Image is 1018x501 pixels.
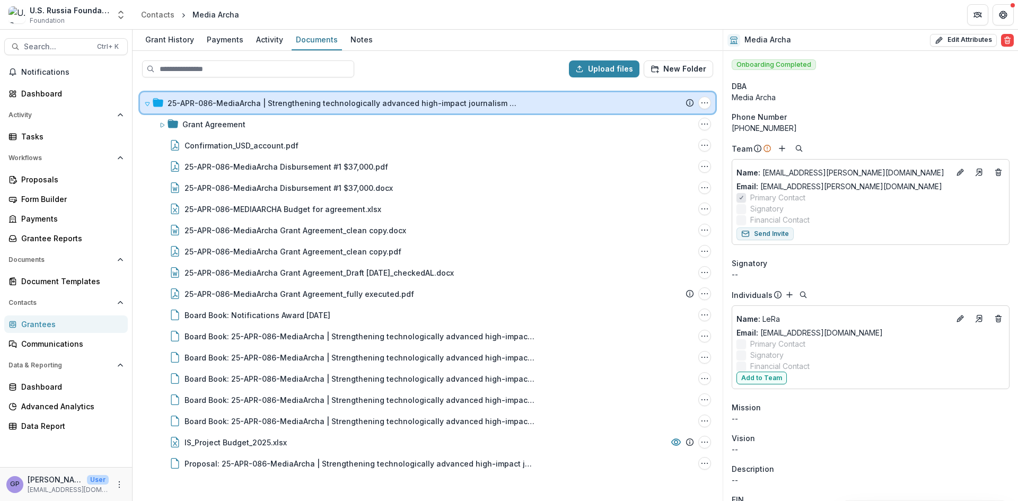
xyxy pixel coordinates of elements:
[185,225,406,236] div: 25-APR-086-MediaArcha Grant Agreement_clean copy.docx
[744,36,791,45] h2: Media Archa
[21,131,119,142] div: Tasks
[185,140,299,151] div: Confirmation_USD_account.pdf
[954,312,967,325] button: Edit
[140,389,715,410] div: Board Book: 25-APR-086-MediaArcha | Strengthening technologically advanced high-impact journalism...
[993,4,1014,25] button: Get Help
[971,310,988,327] a: Go to contact
[113,4,128,25] button: Open entity switcher
[185,458,534,469] div: Proposal: 25-APR-086-MediaArcha | Strengthening technologically advanced high-impact journalism t...
[698,160,711,173] button: 25-APR-086-MediaArcha Disbursement #1 $37,000.pdf Options
[87,475,109,485] p: User
[185,352,534,363] div: Board Book: 25-APR-086-MediaArcha | Strengthening technologically advanced high-impact journalism...
[140,304,715,326] div: Board Book: Notifications Award [DATE]Board Book: Notifications Award June 2025 Options
[21,319,119,330] div: Grantees
[4,230,128,247] a: Grantee Reports
[732,59,816,70] span: Onboarding Completed
[21,68,124,77] span: Notifications
[4,378,128,395] a: Dashboard
[698,436,711,449] button: IS_Project Budget_2025.xlsx Options
[732,474,1010,486] p: --
[21,233,119,244] div: Grantee Reports
[141,9,174,20] div: Contacts
[4,251,128,268] button: Open Documents
[736,314,760,323] span: Name :
[736,182,758,191] span: Email:
[185,416,534,427] div: Board Book: 25-APR-086-MediaArcha | Strengthening technologically advanced high-impact journalism...
[140,219,715,241] div: 25-APR-086-MediaArcha Grant Agreement_clean copy.docx25-APR-086-MediaArcha Grant Agreement_clean ...
[140,135,715,156] div: Confirmation_USD_account.pdfConfirmation_USD_account.pdf Options
[21,276,119,287] div: Document Templates
[185,373,534,384] div: Board Book: 25-APR-086-MediaArcha | Strengthening technologically advanced high-impact journalism...
[185,267,454,278] div: 25-APR-086-MediaArcha Grant Agreement_Draft [DATE]_checkedAL.docx
[252,30,287,50] a: Activity
[698,203,711,215] button: 25-APR-086-MEDIAARCHA Budget for agreement.xlsx Options
[140,283,715,304] div: 25-APR-086-MediaArcha Grant Agreement_fully executed.pdf25-APR-086-MediaArcha Grant Agreement_ful...
[140,92,715,113] div: 25-APR-086-MediaArcha | Strengthening technologically advanced high-impact journalism to ensure k...
[140,410,715,432] div: Board Book: 25-APR-086-MediaArcha | Strengthening technologically advanced high-impact journalism...
[30,16,65,25] span: Foundation
[4,128,128,145] a: Tasks
[140,241,715,262] div: 25-APR-086-MediaArcha Grant Agreement_clean copy.pdf25-APR-086-MediaArcha Grant Agreement_clean c...
[698,118,711,130] button: Grant Agreement Options
[95,41,121,52] div: Ctrl + K
[992,166,1005,179] button: Deletes
[21,174,119,185] div: Proposals
[971,164,988,181] a: Go to contact
[698,224,711,236] button: 25-APR-086-MediaArcha Grant Agreement_clean copy.docx Options
[8,256,113,263] span: Documents
[185,204,381,215] div: 25-APR-086-MEDIAARCHA Budget for agreement.xlsx
[185,161,388,172] div: 25-APR-086-MediaArcha Disbursement #1 $37,000.pdf
[698,393,711,406] button: Board Book: 25-APR-086-MediaArcha | Strengthening technologically advanced high-impact journalism...
[185,331,534,342] div: Board Book: 25-APR-086-MediaArcha | Strengthening technologically advanced high-impact journalism...
[783,288,796,301] button: Add
[750,203,784,214] span: Signatory
[4,273,128,290] a: Document Templates
[954,166,967,179] button: Edit
[168,98,517,109] div: 25-APR-086-MediaArcha | Strengthening technologically advanced high-impact journalism to ensure k...
[732,111,787,122] span: Phone Number
[140,156,715,177] div: 25-APR-086-MediaArcha Disbursement #1 $37,000.pdf25-APR-086-MediaArcha Disbursement #1 $37,000.pd...
[140,92,715,474] div: 25-APR-086-MediaArcha | Strengthening technologically advanced high-impact journalism to ensure k...
[8,111,113,119] span: Activity
[140,198,715,219] div: 25-APR-086-MEDIAARCHA Budget for agreement.xlsx25-APR-086-MEDIAARCHA Budget for agreement.xlsx Op...
[793,142,805,155] button: Search
[750,214,810,225] span: Financial Contact
[736,181,942,192] a: Email: [EMAIL_ADDRESS][PERSON_NAME][DOMAIN_NAME]
[736,167,950,178] a: Name: [EMAIL_ADDRESS][PERSON_NAME][DOMAIN_NAME]
[698,372,711,385] button: Board Book: 25-APR-086-MediaArcha | Strengthening technologically advanced high-impact journalism...
[732,269,1010,280] div: --
[28,485,109,495] p: [EMAIL_ADDRESS][DOMAIN_NAME]
[698,287,711,300] button: 25-APR-086-MediaArcha Grant Agreement_fully executed.pdf Options
[24,42,91,51] span: Search...
[252,32,287,47] div: Activity
[732,444,1010,455] p: --
[732,402,761,413] span: Mission
[140,113,715,135] div: Grant AgreementGrant Agreement Options
[140,432,715,453] div: IS_Project Budget_2025.xlsxIS_Project Budget_2025.xlsx Options
[698,351,711,364] button: Board Book: 25-APR-086-MediaArcha | Strengthening technologically advanced high-impact journalism...
[4,171,128,188] a: Proposals
[736,327,883,338] a: Email: [EMAIL_ADDRESS][DOMAIN_NAME]
[203,30,248,50] a: Payments
[137,7,179,22] a: Contacts
[732,81,747,92] span: DBA
[732,413,1010,424] p: --
[4,85,128,102] a: Dashboard
[140,177,715,198] div: 25-APR-086-MediaArcha Disbursement #1 $37,000.docx25-APR-086-MediaArcha Disbursement #1 $37,000.d...
[4,417,128,435] a: Data Report
[203,32,248,47] div: Payments
[141,32,198,47] div: Grant History
[140,453,715,474] div: Proposal: 25-APR-086-MediaArcha | Strengthening technologically advanced high-impact journalism t...
[4,398,128,415] a: Advanced Analytics
[182,119,245,130] div: Grant Agreement
[4,38,128,55] button: Search...
[4,315,128,333] a: Grantees
[185,288,414,300] div: 25-APR-086-MediaArcha Grant Agreement_fully executed.pdf
[698,330,711,342] button: Board Book: 25-APR-086-MediaArcha | Strengthening technologically advanced high-impact journalism...
[736,328,758,337] span: Email:
[346,32,377,47] div: Notes
[736,227,794,240] button: Send Invite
